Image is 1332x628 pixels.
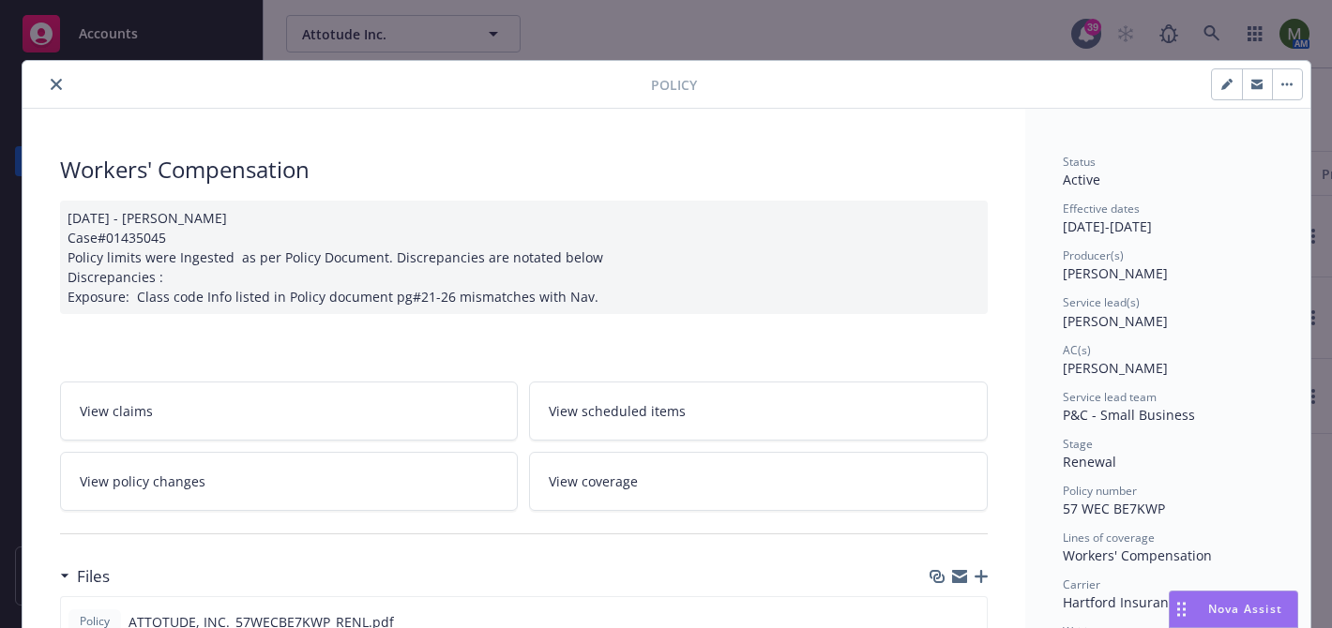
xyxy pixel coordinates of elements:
a: View coverage [529,452,988,511]
span: Service lead(s) [1063,294,1140,310]
div: [DATE] - [DATE] [1063,201,1273,236]
span: 57 WEC BE7KWP [1063,500,1165,517]
span: Hartford Insurance Group [1063,593,1226,611]
span: Nova Assist [1208,601,1282,617]
span: Stage [1063,436,1093,452]
span: [PERSON_NAME] [1063,312,1168,330]
span: Lines of coverage [1063,530,1155,546]
div: Workers' Compensation [60,154,988,186]
span: Workers' Compensation [1063,546,1212,564]
span: AC(s) [1063,342,1091,358]
span: Policy number [1063,483,1137,499]
span: P&C - Small Business [1063,406,1195,424]
span: Service lead team [1063,389,1157,405]
span: Carrier [1063,576,1100,592]
span: Policy [651,75,697,95]
span: Producer(s) [1063,247,1124,263]
a: View policy changes [60,452,519,511]
span: View policy changes [80,471,205,491]
button: Nova Assist [1169,591,1298,628]
span: View coverage [549,471,638,491]
span: [PERSON_NAME] [1063,359,1168,377]
div: Files [60,564,110,589]
span: Active [1063,171,1100,188]
a: View scheduled items [529,381,988,441]
span: View claims [80,401,153,421]
span: View scheduled items [549,401,686,421]
div: Drag to move [1170,591,1193,627]
button: close [45,73,68,96]
span: Effective dates [1063,201,1140,217]
div: [DATE] - [PERSON_NAME] Case#01435045 Policy limits were Ingested as per Policy Document. Discrepa... [60,201,988,314]
span: [PERSON_NAME] [1063,264,1168,282]
span: Renewal [1063,453,1116,471]
span: Status [1063,154,1096,170]
h3: Files [77,564,110,589]
a: View claims [60,381,519,441]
